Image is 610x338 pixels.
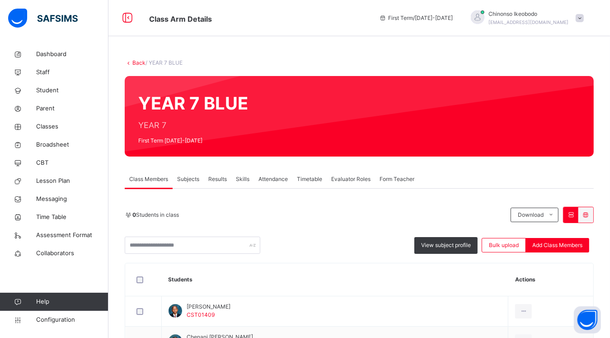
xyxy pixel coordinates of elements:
span: Skills [236,175,249,183]
span: Class Arm Details [149,14,212,24]
span: Add Class Members [532,241,582,249]
span: Lesson Plan [36,176,108,186]
span: Time Table [36,213,108,222]
span: Results [208,175,227,183]
span: Configuration [36,315,108,324]
span: Dashboard [36,50,108,59]
span: Bulk upload [489,241,519,249]
span: Assessment Format [36,231,108,240]
span: Staff [36,68,108,77]
span: Chinonso Ikeobodo [489,10,569,18]
span: [PERSON_NAME] [187,303,230,311]
img: safsims [8,9,78,28]
span: Collaborators [36,249,108,258]
span: Download [518,211,544,219]
span: Attendance [258,175,288,183]
span: Classes [36,122,108,131]
span: session/term information [379,14,453,22]
span: Form Teacher [380,175,414,183]
span: Student [36,86,108,95]
span: Students in class [132,211,179,219]
span: Timetable [297,175,322,183]
th: Students [162,263,508,296]
span: CST01409 [187,311,215,318]
span: Subjects [177,175,199,183]
span: Parent [36,104,108,113]
span: Broadsheet [36,140,108,149]
span: CBT [36,158,108,167]
span: View subject profile [421,241,471,249]
span: Evaluator Roles [331,175,371,183]
button: Open asap [574,306,601,333]
span: Help [36,297,108,306]
span: / YEAR 7 BLUE [145,59,183,66]
div: ChinonsoIkeobodo [462,10,588,26]
a: Back [132,59,145,66]
th: Actions [508,263,593,296]
span: Class Members [129,175,168,183]
span: [EMAIL_ADDRESS][DOMAIN_NAME] [489,19,569,25]
span: Messaging [36,195,108,204]
b: 0 [132,211,136,218]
